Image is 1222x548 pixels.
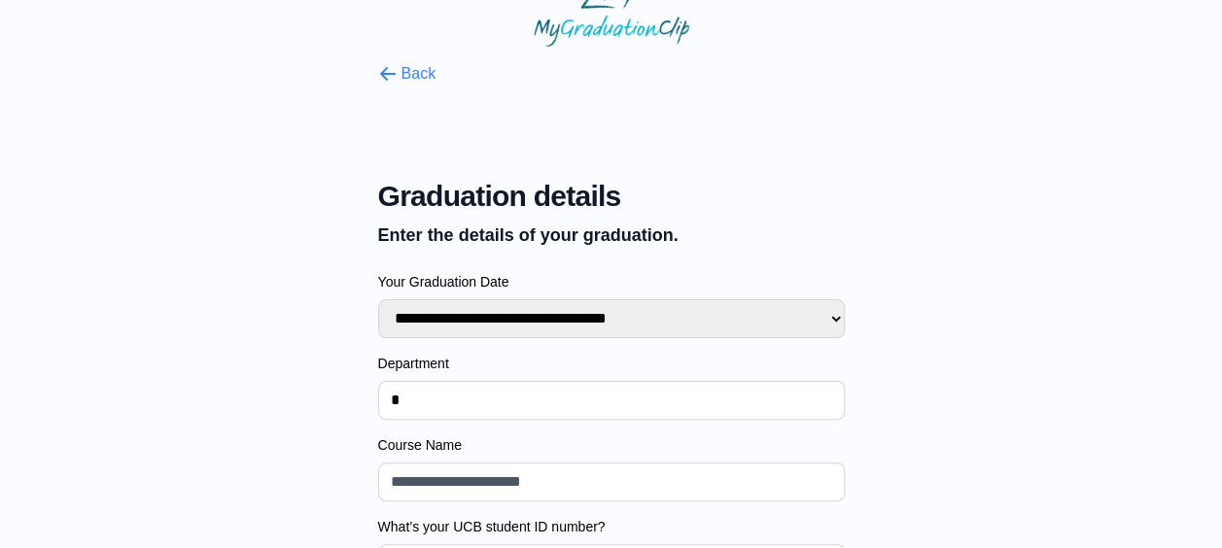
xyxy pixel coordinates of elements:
button: Back [378,62,436,86]
label: What’s your UCB student ID number? [378,517,845,536]
p: Enter the details of your graduation. [378,222,845,249]
label: Your Graduation Date [378,272,845,291]
label: Department [378,354,845,373]
label: Course Name [378,435,845,455]
span: Graduation details [378,179,845,214]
